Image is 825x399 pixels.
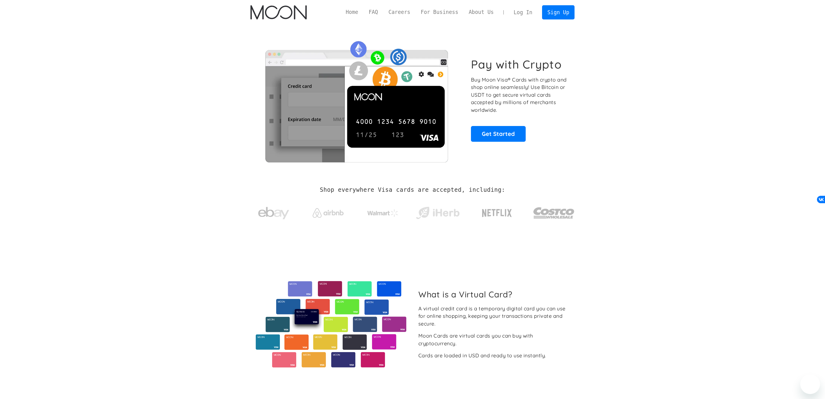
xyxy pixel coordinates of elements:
[416,8,464,16] a: For Business
[250,37,462,162] img: Moon Cards let you spend your crypto anywhere Visa is accepted.
[258,204,289,223] img: ebay
[418,289,570,299] h2: What is a Virtual Card?
[415,205,461,221] img: iHerb
[363,8,383,16] a: FAQ
[367,209,398,217] img: Walmart
[255,281,407,367] img: Virtual cards from Moon
[533,201,575,225] img: Costco
[250,197,297,226] a: ebay
[471,76,568,114] p: Buy Moon Visa® Cards with crypto and shop online seamlessly! Use Bitcoin or USDT to get secure vi...
[418,332,570,347] div: Moon Cards are virtual cards you can buy with cryptocurrency.
[340,8,363,16] a: Home
[464,8,499,16] a: About Us
[481,205,512,221] img: Netflix
[250,5,306,19] a: home
[800,374,820,394] iframe: Кнопка запуска окна обмена сообщениями
[383,8,415,16] a: Careers
[533,195,575,228] a: Costco
[415,199,461,224] a: iHerb
[508,6,537,19] a: Log In
[471,126,526,141] a: Get Started
[418,352,546,359] div: Cards are loaded in USD and ready to use instantly.
[305,202,351,221] a: Airbnb
[471,57,562,71] h1: Pay with Crypto
[418,305,570,328] div: A virtual credit card is a temporary digital card you can use for online shopping, keeping your t...
[313,208,344,218] img: Airbnb
[542,5,574,19] a: Sign Up
[250,5,306,19] img: Moon Logo
[360,203,406,220] a: Walmart
[469,199,525,224] a: Netflix
[320,187,505,193] h2: Shop everywhere Visa cards are accepted, including:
